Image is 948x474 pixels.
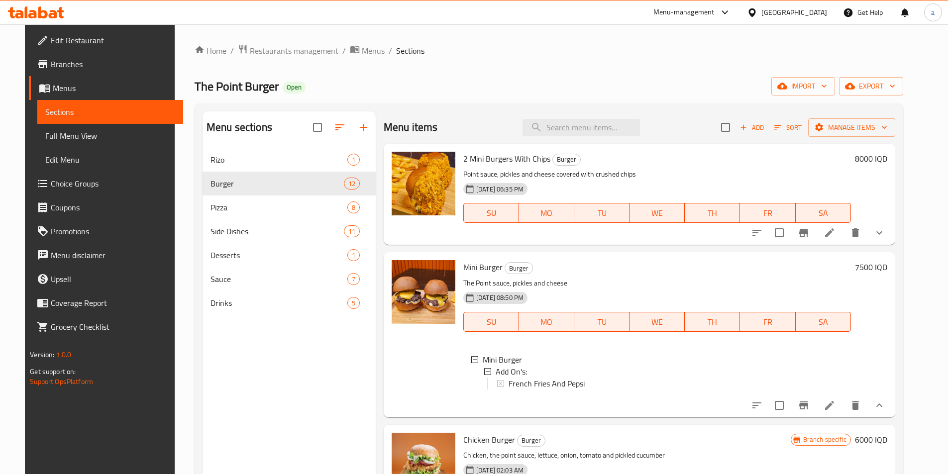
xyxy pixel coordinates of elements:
[518,435,545,446] span: Burger
[463,151,550,166] span: 2 Mini Burgers With Chips
[207,120,272,135] h2: Menu sections
[931,7,935,18] span: a
[37,100,183,124] a: Sections
[53,82,175,94] span: Menus
[56,348,72,361] span: 1.0.0
[740,203,795,223] button: FR
[384,120,438,135] h2: Menu items
[472,185,527,194] span: [DATE] 06:35 PM
[51,58,175,70] span: Branches
[745,393,769,417] button: sort-choices
[45,130,175,142] span: Full Menu View
[824,399,836,411] a: Edit menu item
[344,225,360,237] div: items
[523,206,570,220] span: MO
[29,219,183,243] a: Promotions
[685,203,740,223] button: TH
[855,260,887,274] h6: 7500 IQD
[847,80,895,93] span: export
[574,203,630,223] button: TU
[855,152,887,166] h6: 8000 IQD
[685,312,740,332] button: TH
[483,354,522,366] span: Mini Burger
[796,203,851,223] button: SA
[211,249,347,261] span: Desserts
[30,348,54,361] span: Version:
[468,206,515,220] span: SU
[816,121,887,134] span: Manage items
[578,315,626,329] span: TU
[203,219,376,243] div: Side Dishes11
[496,366,527,378] span: Add On's:
[392,260,455,324] img: Mini Burger
[211,297,347,309] span: Drinks
[396,45,424,57] span: Sections
[772,120,804,135] button: Sort
[195,45,226,57] a: Home
[769,395,790,416] span: Select to update
[344,179,359,189] span: 12
[238,44,338,57] a: Restaurants management
[347,154,360,166] div: items
[348,275,359,284] span: 7
[29,52,183,76] a: Branches
[29,291,183,315] a: Coverage Report
[768,120,808,135] span: Sort items
[505,263,532,274] span: Burger
[574,312,630,332] button: TU
[578,206,626,220] span: TU
[633,206,681,220] span: WE
[29,172,183,195] a: Choice Groups
[51,321,175,333] span: Grocery Checklist
[715,117,736,138] span: Select section
[468,315,515,329] span: SU
[800,206,847,220] span: SA
[307,117,328,138] span: Select all sections
[29,243,183,267] a: Menu disclaimer
[211,225,344,237] span: Side Dishes
[51,34,175,46] span: Edit Restaurant
[211,201,347,213] span: Pizza
[792,393,816,417] button: Branch-specific-item
[505,262,533,274] div: Burger
[771,77,835,95] button: import
[352,115,376,139] button: Add section
[29,28,183,52] a: Edit Restaurant
[653,6,715,18] div: Menu-management
[736,120,768,135] span: Add item
[348,155,359,165] span: 1
[630,203,685,223] button: WE
[689,206,736,220] span: TH
[523,315,570,329] span: MO
[347,249,360,261] div: items
[774,122,802,133] span: Sort
[463,312,519,332] button: SU
[230,45,234,57] li: /
[463,203,519,223] button: SU
[519,203,574,223] button: MO
[348,251,359,260] span: 1
[328,115,352,139] span: Sort sections
[203,172,376,195] div: Burger12
[211,178,344,190] span: Burger
[389,45,392,57] li: /
[463,449,791,462] p: Chicken, the point sauce, lettuce, onion, tomato and pickled cucumber
[203,144,376,319] nav: Menu sections
[348,298,359,308] span: 5
[203,267,376,291] div: Sauce7
[779,80,827,93] span: import
[203,291,376,315] div: Drinks5
[873,399,885,411] svg: Show Choices
[51,273,175,285] span: Upsell
[744,315,791,329] span: FR
[29,267,183,291] a: Upsell
[348,203,359,212] span: 8
[843,221,867,245] button: delete
[792,221,816,245] button: Branch-specific-item
[744,206,791,220] span: FR
[283,82,306,94] div: Open
[552,154,581,166] div: Burger
[211,154,347,166] span: Rizo
[633,315,681,329] span: WE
